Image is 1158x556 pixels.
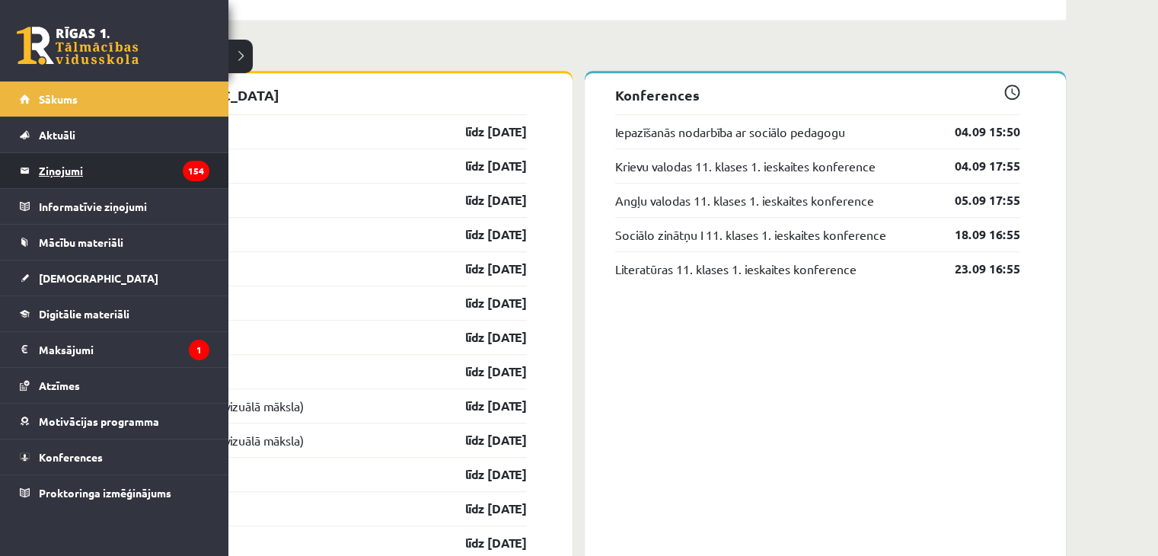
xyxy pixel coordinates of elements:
[20,404,209,439] a: Motivācijas programma
[20,81,209,117] a: Sākums
[615,260,857,278] a: Literatūras 11. klases 1. ieskaites konference
[39,92,78,106] span: Sākums
[439,260,527,278] a: līdz [DATE]
[20,117,209,152] a: Aktuāli
[20,189,209,224] a: Informatīvie ziņojumi
[932,191,1020,209] a: 05.09 17:55
[20,332,209,367] a: Maksājumi1
[615,157,876,175] a: Krievu valodas 11. klases 1. ieskaites konference
[39,332,209,367] legend: Maksājumi
[439,431,527,449] a: līdz [DATE]
[439,294,527,312] a: līdz [DATE]
[39,271,158,285] span: [DEMOGRAPHIC_DATA]
[183,161,209,181] i: 154
[122,85,527,105] p: [DEMOGRAPHIC_DATA]
[439,191,527,209] a: līdz [DATE]
[20,475,209,510] a: Proktoringa izmēģinājums
[932,260,1020,278] a: 23.09 16:55
[439,363,527,381] a: līdz [DATE]
[20,296,209,331] a: Digitālie materiāli
[39,128,75,142] span: Aktuāli
[17,27,139,65] a: Rīgas 1. Tālmācības vidusskola
[439,397,527,415] a: līdz [DATE]
[615,225,886,244] a: Sociālo zinātņu I 11. klases 1. ieskaites konference
[20,153,209,188] a: Ziņojumi154
[439,225,527,244] a: līdz [DATE]
[39,189,209,224] legend: Informatīvie ziņojumi
[615,191,874,209] a: Angļu valodas 11. klases 1. ieskaites konference
[39,379,80,392] span: Atzīmes
[932,225,1020,244] a: 18.09 16:55
[439,157,527,175] a: līdz [DATE]
[97,43,1060,64] p: Tuvākās aktivitātes
[20,260,209,296] a: [DEMOGRAPHIC_DATA]
[39,414,159,428] span: Motivācijas programma
[615,85,1020,105] p: Konferences
[439,534,527,552] a: līdz [DATE]
[39,486,171,500] span: Proktoringa izmēģinājums
[20,225,209,260] a: Mācību materiāli
[615,123,845,141] a: Iepazīšanās nodarbība ar sociālo pedagogu
[932,123,1020,141] a: 04.09 15:50
[439,500,527,518] a: līdz [DATE]
[20,368,209,403] a: Atzīmes
[39,235,123,249] span: Mācību materiāli
[439,123,527,141] a: līdz [DATE]
[189,340,209,360] i: 1
[439,465,527,484] a: līdz [DATE]
[39,153,209,188] legend: Ziņojumi
[932,157,1020,175] a: 04.09 17:55
[39,307,129,321] span: Digitālie materiāli
[39,450,103,464] span: Konferences
[20,439,209,475] a: Konferences
[439,328,527,347] a: līdz [DATE]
